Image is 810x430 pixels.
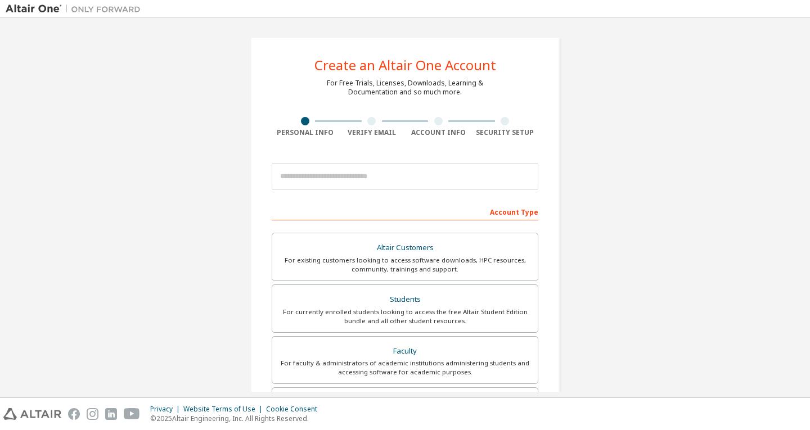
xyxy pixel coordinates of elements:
div: Personal Info [272,128,339,137]
div: Privacy [150,405,183,414]
img: instagram.svg [87,408,98,420]
div: Cookie Consent [266,405,324,414]
div: Website Terms of Use [183,405,266,414]
div: Altair Customers [279,240,531,256]
p: © 2025 Altair Engineering, Inc. All Rights Reserved. [150,414,324,423]
div: Account Type [272,202,538,220]
div: For existing customers looking to access software downloads, HPC resources, community, trainings ... [279,256,531,274]
img: facebook.svg [68,408,80,420]
div: For faculty & administrators of academic institutions administering students and accessing softwa... [279,359,531,377]
div: Faculty [279,343,531,359]
div: Account Info [405,128,472,137]
img: youtube.svg [124,408,140,420]
div: For Free Trials, Licenses, Downloads, Learning & Documentation and so much more. [327,79,483,97]
div: Verify Email [339,128,406,137]
img: altair_logo.svg [3,408,61,420]
img: linkedin.svg [105,408,117,420]
div: For currently enrolled students looking to access the free Altair Student Edition bundle and all ... [279,307,531,325]
img: Altair One [6,3,146,15]
div: Security Setup [472,128,539,137]
div: Create an Altair One Account [314,58,496,72]
div: Students [279,292,531,307]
